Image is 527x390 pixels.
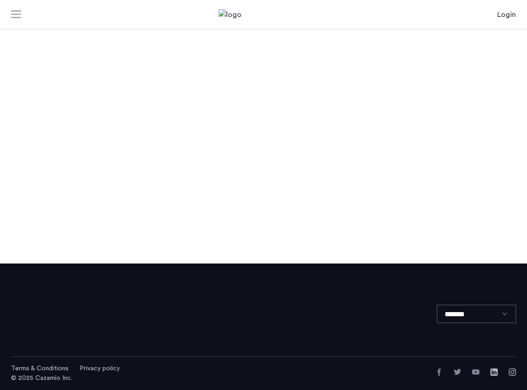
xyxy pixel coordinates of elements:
a: Instagram [509,368,516,376]
a: Facebook [436,368,443,376]
a: Privacy policy [80,364,120,373]
select: Language select [437,305,516,323]
img: logo [219,9,308,20]
a: Login [497,9,516,20]
a: Terms and conditions [11,364,69,373]
a: Twitter [454,368,461,376]
a: Cazamio Logo [219,9,308,20]
a: LinkedIn [490,368,498,376]
span: © 2025 Cazamio Inc. [11,375,72,381]
a: YouTube [472,368,479,376]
